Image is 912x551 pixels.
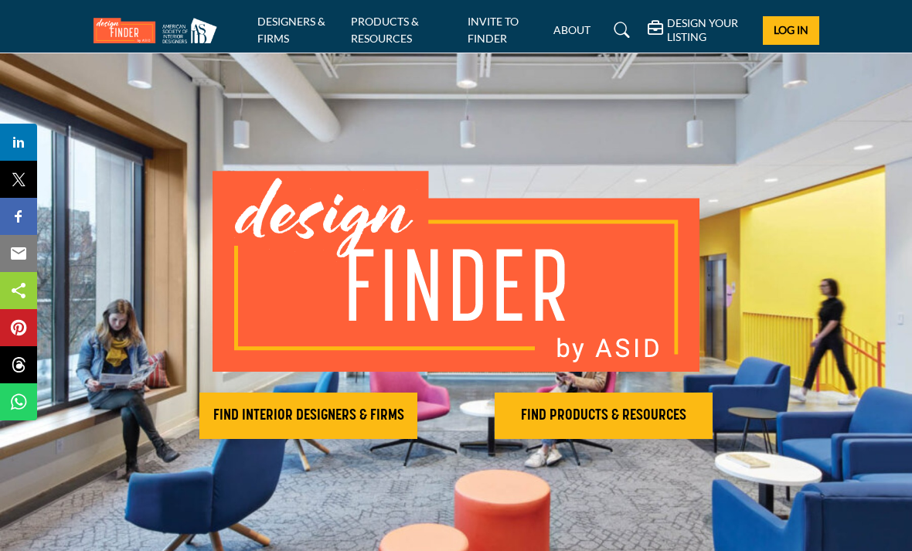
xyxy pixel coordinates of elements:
span: Log In [774,23,808,36]
a: INVITE TO FINDER [468,15,519,45]
button: Log In [763,16,818,45]
div: DESIGN YOUR LISTING [648,16,751,44]
h5: DESIGN YOUR LISTING [667,16,751,44]
a: DESIGNERS & FIRMS [257,15,325,45]
a: Search [599,18,640,43]
button: FIND INTERIOR DESIGNERS & FIRMS [199,393,417,439]
a: PRODUCTS & RESOURCES [351,15,419,45]
a: ABOUT [553,23,590,36]
img: image [213,171,699,372]
h2: FIND PRODUCTS & RESOURCES [499,406,708,425]
button: FIND PRODUCTS & RESOURCES [495,393,713,439]
h2: FIND INTERIOR DESIGNERS & FIRMS [204,406,413,425]
img: Site Logo [94,18,225,43]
